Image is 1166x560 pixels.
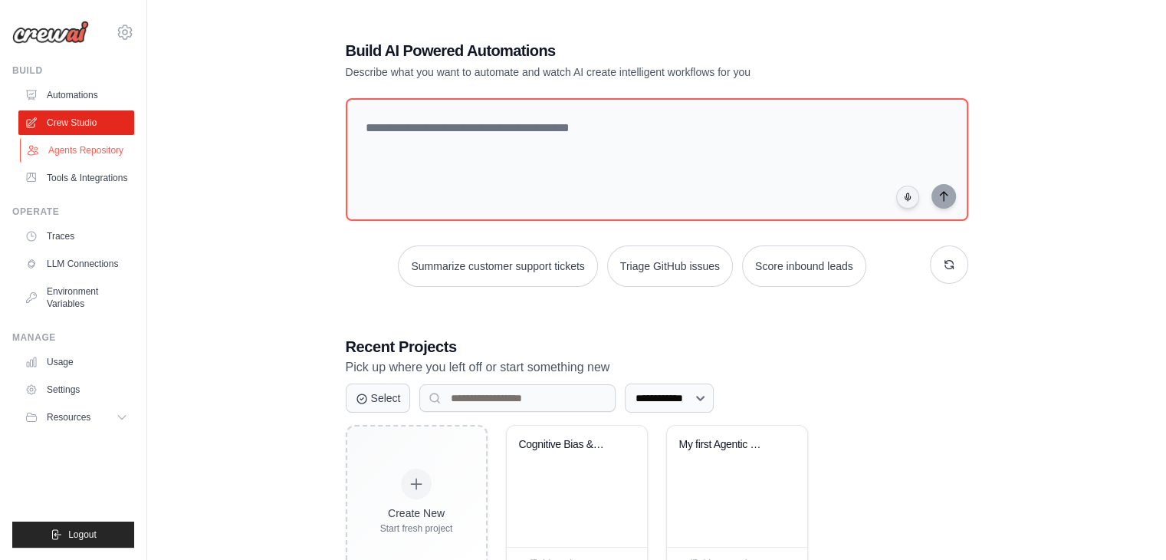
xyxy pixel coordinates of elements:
img: Logo [12,21,89,44]
button: Triage GitHub issues [607,245,733,287]
h3: Recent Projects [346,336,968,357]
div: Operate [12,206,134,218]
a: Tools & Integrations [18,166,134,190]
h1: Build AI Powered Automations [346,40,861,61]
button: Click to speak your automation idea [896,186,919,209]
a: Environment Variables [18,279,134,316]
div: Cognitive Bias & Self-Awareness Assessment System [519,438,612,452]
button: Summarize customer support tickets [398,245,597,287]
a: Crew Studio [18,110,134,135]
a: Usage [18,350,134,374]
button: Select [346,384,411,413]
div: Manage [12,331,134,344]
button: Resources [18,405,134,430]
div: Start fresh project [380,522,453,535]
a: Automations [18,83,134,107]
a: LLM Connections [18,252,134,276]
a: Traces [18,224,134,249]
span: Resources [47,411,90,423]
div: Build [12,64,134,77]
div: My first Agentic Swarm Job [679,438,772,452]
button: Score inbound leads [742,245,866,287]
p: Describe what you want to automate and watch AI create intelligent workflows for you [346,64,861,80]
span: Logout [68,529,97,541]
div: Create New [380,506,453,521]
a: Agents Repository [20,138,136,163]
a: Settings [18,377,134,402]
button: Get new suggestions [930,245,968,284]
p: Pick up where you left off or start something new [346,357,968,377]
button: Logout [12,522,134,548]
